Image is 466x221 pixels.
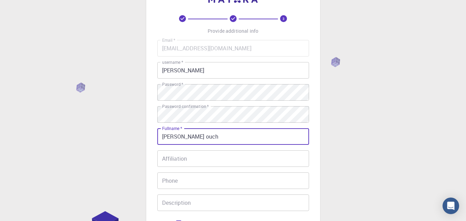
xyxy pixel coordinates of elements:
[162,125,182,131] label: Fullname
[282,16,285,21] text: 3
[208,28,258,34] p: Provide additional info
[162,103,209,109] label: Password confirmation
[162,37,175,43] label: Email
[162,81,183,87] label: Password
[443,198,459,214] div: Open Intercom Messenger
[162,59,183,65] label: username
